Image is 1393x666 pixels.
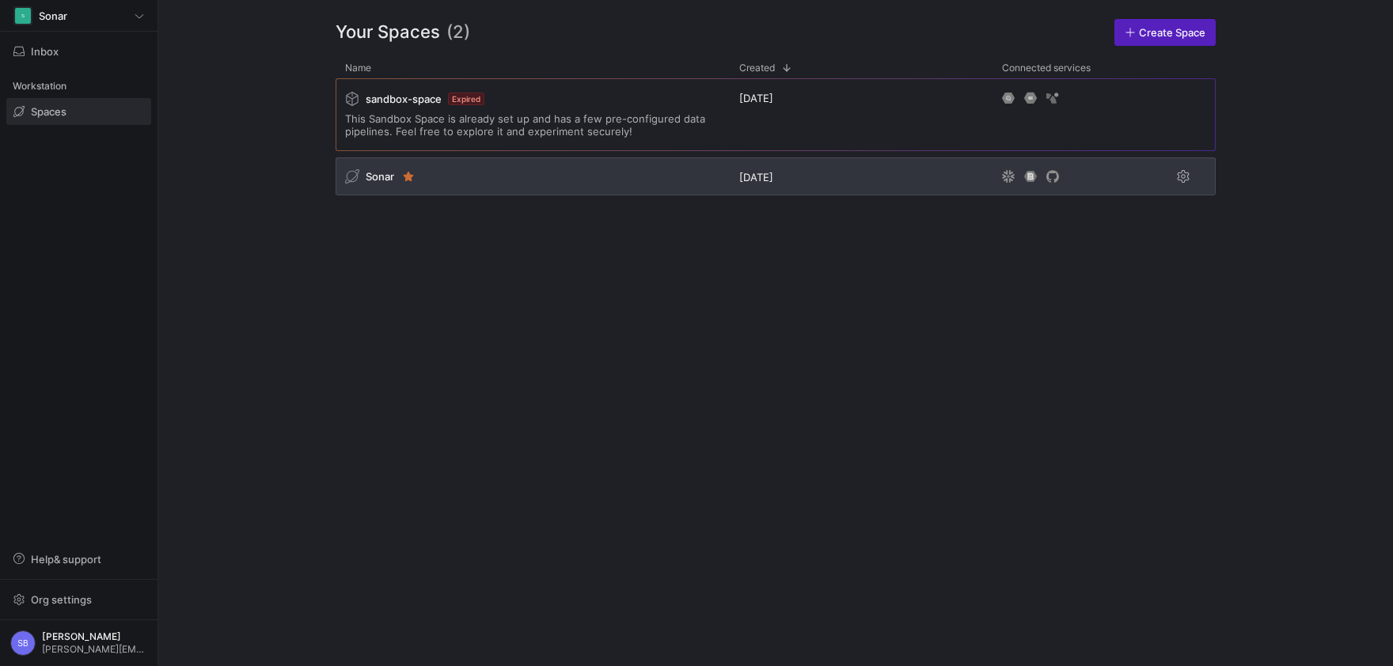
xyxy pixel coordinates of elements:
[6,98,151,125] a: Spaces
[336,157,1216,202] div: Press SPACE to select this row.
[6,38,151,65] button: Inbox
[366,170,394,183] span: Sonar
[336,78,1216,157] div: Press SPACE to select this row.
[15,8,31,24] div: S
[345,62,371,74] span: Name
[31,553,101,566] span: Help & support
[10,630,36,656] div: SB
[739,171,773,184] span: [DATE]
[1002,62,1091,74] span: Connected services
[6,546,151,573] button: Help& support
[42,631,147,642] span: [PERSON_NAME]
[42,644,147,655] span: [PERSON_NAME][EMAIL_ADDRESS][DOMAIN_NAME]
[345,112,720,138] span: This Sandbox Space is already set up and has a few pre-configured data pipelines. Feel free to ex...
[39,9,67,22] span: Sonar
[6,626,151,660] button: SB[PERSON_NAME][PERSON_NAME][EMAIL_ADDRESS][DOMAIN_NAME]
[6,586,151,613] button: Org settings
[1114,19,1216,46] a: Create Space
[31,45,59,58] span: Inbox
[336,19,440,46] span: Your Spaces
[446,19,470,46] span: (2)
[739,62,775,74] span: Created
[1139,26,1205,39] span: Create Space
[6,595,151,607] a: Org settings
[31,105,66,118] span: Spaces
[31,593,92,606] span: Org settings
[366,93,442,105] span: sandbox-space
[6,74,151,98] div: Workstation
[448,93,484,105] span: Expired
[739,92,773,104] span: [DATE]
